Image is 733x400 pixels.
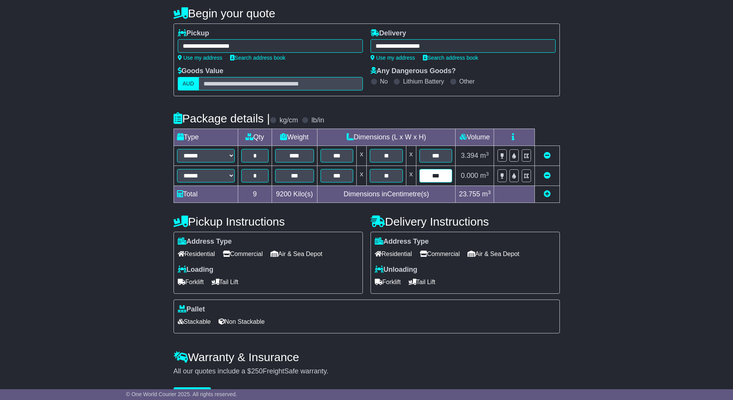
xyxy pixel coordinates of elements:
span: 250 [251,367,263,375]
label: No [380,78,388,85]
span: © One World Courier 2025. All rights reserved. [126,391,237,397]
span: m [480,172,489,179]
td: Qty [238,129,272,146]
td: x [357,166,367,186]
div: All our quotes include a $ FreightSafe warranty. [174,367,560,376]
td: Kilo(s) [272,186,317,203]
span: Tail Lift [409,276,436,288]
sup: 3 [486,151,489,157]
label: Other [459,78,475,85]
span: Air & Sea Depot [468,248,519,260]
a: Search address book [230,55,286,61]
span: m [480,152,489,159]
label: Pickup [178,29,209,38]
span: Commercial [223,248,263,260]
span: 3.394 [461,152,478,159]
td: Dimensions in Centimetre(s) [317,186,456,203]
label: Any Dangerous Goods? [371,67,456,75]
td: 9 [238,186,272,203]
a: Remove this item [544,172,551,179]
td: Volume [456,129,494,146]
label: Goods Value [178,67,224,75]
span: Air & Sea Depot [270,248,322,260]
span: Stackable [178,316,211,328]
label: Address Type [178,238,232,246]
h4: Pickup Instructions [174,215,363,228]
span: Forklift [375,276,401,288]
span: m [482,190,491,198]
a: Search address book [423,55,478,61]
label: Unloading [375,266,417,274]
h4: Delivery Instructions [371,215,560,228]
sup: 3 [486,171,489,177]
a: Use my address [178,55,222,61]
span: 0.000 [461,172,478,179]
td: x [357,146,367,166]
a: Remove this item [544,152,551,159]
label: Address Type [375,238,429,246]
sup: 3 [488,189,491,195]
a: Use my address [371,55,415,61]
label: Lithium Battery [403,78,444,85]
td: Dimensions (L x W x H) [317,129,456,146]
td: Weight [272,129,317,146]
label: Delivery [371,29,406,38]
label: Pallet [178,305,205,314]
h4: Begin your quote [174,7,560,20]
span: Forklift [178,276,204,288]
td: Type [174,129,238,146]
span: Commercial [420,248,460,260]
span: Tail Lift [212,276,239,288]
span: Residential [375,248,412,260]
label: Loading [178,266,214,274]
td: Total [174,186,238,203]
h4: Warranty & Insurance [174,351,560,363]
a: Add new item [544,190,551,198]
label: AUD [178,77,199,90]
label: kg/cm [279,116,298,125]
td: x [406,166,416,186]
span: 9200 [276,190,291,198]
label: lb/in [311,116,324,125]
span: Residential [178,248,215,260]
span: 23.755 [459,190,480,198]
h4: Package details | [174,112,270,125]
span: Non Stackable [219,316,265,328]
td: x [406,146,416,166]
